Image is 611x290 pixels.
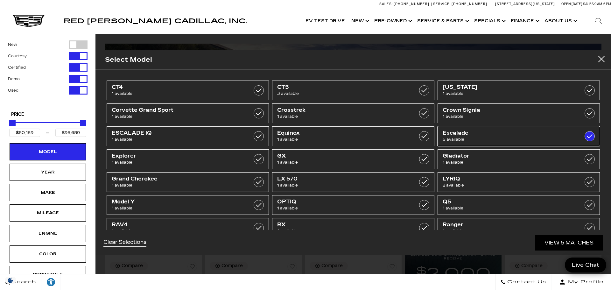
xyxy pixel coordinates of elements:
[495,2,555,6] a: [STREET_ADDRESS][US_STATE]
[443,199,572,205] span: Q5
[438,172,600,192] a: LYRIQ2 available
[431,2,489,6] a: Service: [PHONE_NUMBER]
[8,64,26,71] label: Certified
[9,120,16,126] div: Minimum Price
[438,195,600,215] a: Q51 available
[10,204,86,222] div: MileageMileage
[443,113,572,120] span: 1 available
[10,225,86,242] div: EngineEngine
[107,195,269,215] a: Model Y1 available
[277,205,406,211] span: 1 available
[379,2,393,6] span: Sales:
[10,245,86,263] div: ColorColor
[8,53,27,59] label: Courtesy
[379,2,431,6] a: Sales: [PHONE_NUMBER]
[107,103,269,123] a: Corvette Grand Sport1 available
[32,251,64,258] div: Color
[11,112,84,117] h5: Price
[8,40,88,106] div: Filter by Vehicle Type
[3,277,18,284] section: Click to Open Cookie Consent Modal
[443,153,572,159] span: Gladiator
[443,205,572,211] span: 1 available
[495,274,552,290] a: Contact Us
[32,189,64,196] div: Make
[112,159,241,166] span: 1 available
[112,130,241,136] span: ESCALADE IQ
[10,184,86,201] div: MakeMake
[452,2,487,6] span: [PHONE_NUMBER]
[277,153,406,159] span: GX
[112,182,241,188] span: 1 available
[10,164,86,181] div: YearYear
[277,159,406,166] span: 1 available
[277,176,406,182] span: LX 570
[443,228,572,234] span: 1 available
[13,15,45,27] img: Cadillac Dark Logo with Cadillac White Text
[112,113,241,120] span: 1 available
[541,8,579,34] a: About Us
[10,266,86,283] div: BodystyleBodystyle
[586,8,611,34] div: Search
[535,235,603,251] a: View 5 Matches
[107,149,269,169] a: Explorer1 available
[112,199,241,205] span: Model Y
[277,130,406,136] span: Equinox
[107,218,269,238] a: RAV41 available
[112,136,241,143] span: 1 available
[277,228,406,234] span: 1 available
[107,172,269,192] a: Grand Cherokee1 available
[55,129,86,137] input: Maximum
[112,84,241,90] span: CT4
[277,182,406,188] span: 1 available
[112,205,241,211] span: 1 available
[508,8,541,34] a: Finance
[277,199,406,205] span: OPTIQ
[348,8,371,34] a: New
[414,8,471,34] a: Service & Parts
[277,90,406,97] span: 3 available
[107,126,269,146] a: ESCALADE IQ1 available
[41,277,60,287] div: Explore your accessibility options
[277,107,406,113] span: Crosstrek
[277,136,406,143] span: 1 available
[443,159,572,166] span: 1 available
[438,218,600,238] a: Ranger1 available
[32,148,64,155] div: Model
[103,239,146,247] a: Clear Selections
[32,209,64,216] div: Mileage
[277,113,406,120] span: 1 available
[443,130,572,136] span: Escalade
[8,87,18,94] label: Used
[583,2,594,6] span: Sales:
[277,222,406,228] span: RX
[10,143,86,160] div: ModelModel
[594,2,611,6] span: 9 AM-6 PM
[112,90,241,97] span: 1 available
[561,2,582,6] span: Open [DATE]
[8,76,20,82] label: Demo
[277,84,406,90] span: CT5
[32,271,64,278] div: Bodystyle
[565,258,606,272] a: Live Chat
[112,176,241,182] span: Grand Cherokee
[438,81,600,100] a: [US_STATE]1 available
[443,90,572,97] span: 1 available
[272,172,434,192] a: LX 5701 available
[471,8,508,34] a: Specials
[112,107,241,113] span: Corvette Grand Sport
[9,129,40,137] input: Minimum
[272,103,434,123] a: Crosstrek1 available
[105,54,152,65] h2: Select Model
[3,277,18,284] img: Opt-Out Icon
[443,107,572,113] span: Crown Signia
[443,84,572,90] span: [US_STATE]
[32,169,64,176] div: Year
[112,222,241,228] span: RAV4
[592,50,611,69] button: close
[272,195,434,215] a: OPTIQ1 available
[272,149,434,169] a: GX1 available
[443,176,572,182] span: LYRIQ
[107,81,269,100] a: CT41 available
[64,17,247,25] span: Red [PERSON_NAME] Cadillac, Inc.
